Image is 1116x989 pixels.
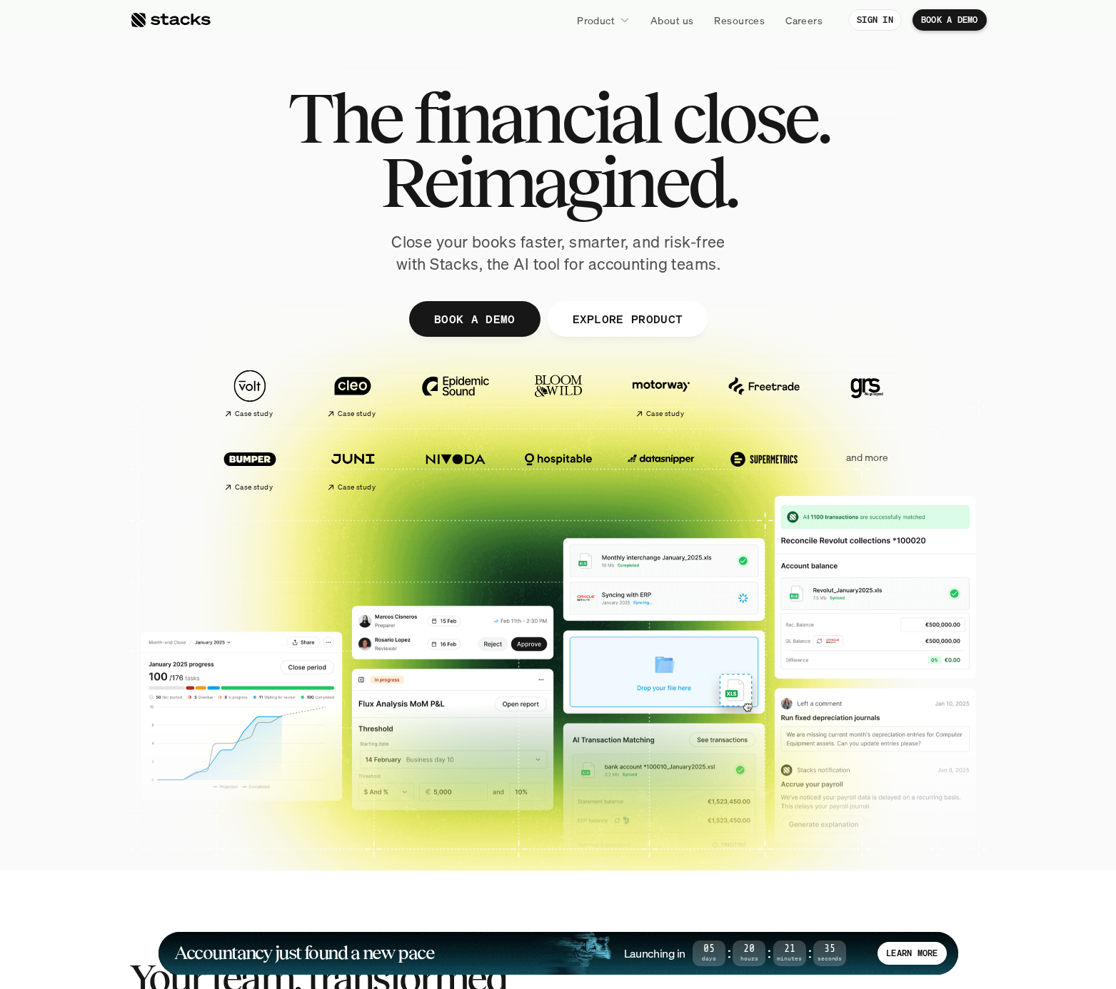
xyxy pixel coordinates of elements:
h2: Case study [235,483,273,492]
p: Resources [714,13,765,28]
a: EXPLORE PRODUCT [547,301,708,337]
a: SIGN IN [848,9,902,31]
span: 20 [733,945,765,953]
h2: Case study [338,483,376,492]
p: EXPLORE PRODUCT [572,308,683,329]
p: Careers [785,13,823,28]
h1: Accountancy just found a new pace [174,945,435,961]
a: Accountancy just found a new paceLaunching in05Days:20Hours:21Minutes:35SecondsLEARN MORE [159,932,958,975]
span: 21 [773,945,806,953]
span: financial [413,86,660,150]
span: 05 [693,945,725,953]
a: Resources [705,7,773,33]
span: Days [693,956,725,961]
p: SIGN IN [857,15,893,25]
p: LEARN MORE [886,948,937,958]
p: BOOK A DEMO [921,15,978,25]
p: BOOK A DEMO [433,308,515,329]
h4: Launching in [624,945,685,961]
a: Privacy Policy [169,330,231,340]
p: and more [823,452,911,464]
span: close. [672,86,829,150]
h2: Case study [235,410,273,418]
a: BOOK A DEMO [408,301,540,337]
strong: : [765,945,773,961]
h2: Case study [646,410,684,418]
a: Case study [308,435,397,497]
span: Hours [733,956,765,961]
span: Reimagined. [380,150,736,214]
a: BOOK A DEMO [913,9,987,31]
p: Close your books faster, smarter, and risk-free with Stacks, the AI tool for accounting teams. [380,231,737,275]
span: Minutes [773,956,806,961]
p: Product [577,13,615,28]
a: Case study [206,435,294,497]
span: 35 [813,945,846,953]
span: The [288,86,401,150]
a: Case study [308,362,397,425]
a: Careers [777,7,831,33]
a: Case study [206,362,294,425]
a: About us [642,7,702,33]
p: About us [650,13,693,28]
strong: : [725,945,733,961]
span: Seconds [813,956,846,961]
strong: : [806,945,813,961]
h2: Case study [338,410,376,418]
a: Case study [617,362,705,425]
